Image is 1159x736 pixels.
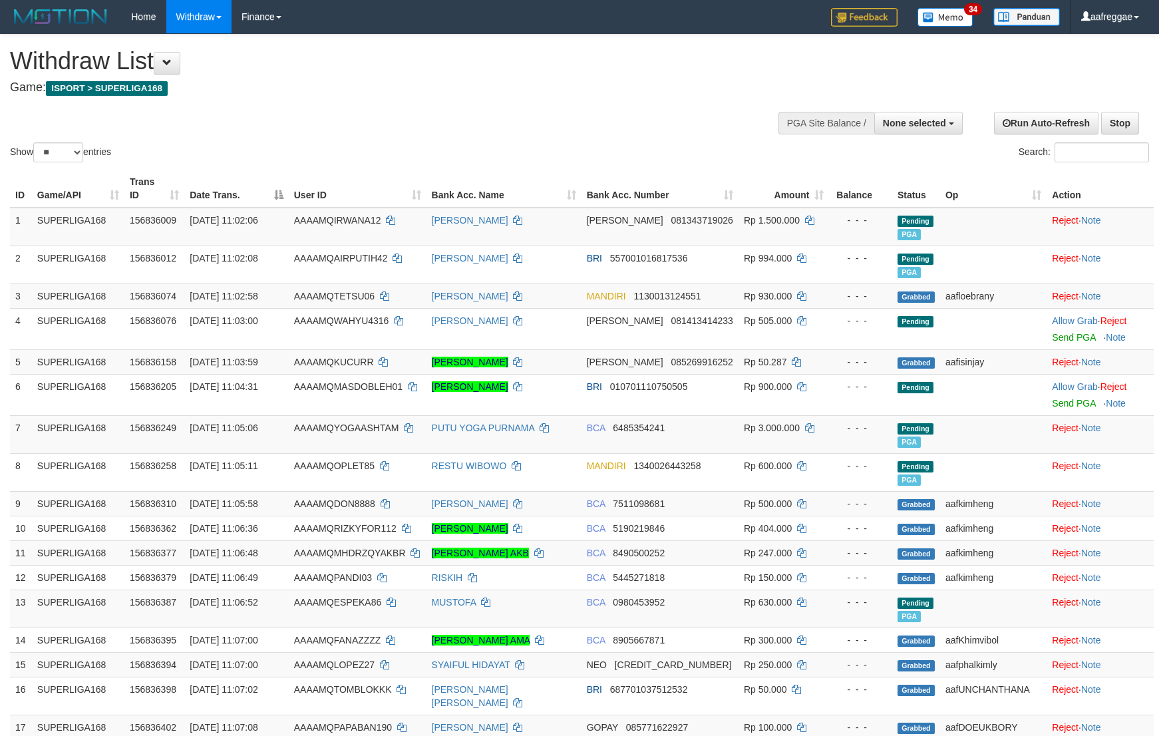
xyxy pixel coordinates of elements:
span: GOPAY [587,722,618,733]
span: BCA [587,635,605,645]
th: Op: activate to sort column ascending [940,170,1047,208]
span: Grabbed [898,548,935,560]
td: 9 [10,491,32,516]
a: Run Auto-Refresh [994,112,1098,134]
a: [PERSON_NAME] [432,722,508,733]
td: aafkimheng [940,491,1047,516]
span: Rp 600.000 [744,460,792,471]
span: 156836394 [130,659,176,670]
span: · [1052,315,1100,326]
label: Search: [1019,142,1149,162]
span: Grabbed [898,291,935,303]
span: Pending [898,382,933,393]
td: SUPERLIGA168 [32,308,124,349]
a: [PERSON_NAME] [432,315,508,326]
td: SUPERLIGA168 [32,677,124,715]
div: - - - [834,571,887,584]
a: SYAIFUL HIDAYAT [432,659,510,670]
span: 156836258 [130,460,176,471]
a: Note [1081,722,1101,733]
span: 156836395 [130,635,176,645]
img: Feedback.jpg [831,8,898,27]
div: - - - [834,596,887,609]
span: [DATE] 11:04:31 [190,381,257,392]
td: aafUNCHANTHANA [940,677,1047,715]
a: Reject [1052,572,1078,583]
span: Grabbed [898,660,935,671]
span: Marked by aafheankoy [898,229,921,240]
th: Game/API: activate to sort column ascending [32,170,124,208]
span: 156836362 [130,523,176,534]
span: Rp 150.000 [744,572,792,583]
td: · [1047,677,1154,715]
span: Rp 1.500.000 [744,215,800,226]
span: BCA [587,597,605,608]
span: Copy 0980453952 to clipboard [613,597,665,608]
span: Rp 50.000 [744,684,787,695]
a: [PERSON_NAME] [432,381,508,392]
th: Action [1047,170,1154,208]
a: Reject [1052,597,1078,608]
a: [PERSON_NAME] AMA [432,635,530,645]
td: SUPERLIGA168 [32,628,124,652]
div: - - - [834,658,887,671]
div: - - - [834,634,887,647]
a: Allow Grab [1052,381,1097,392]
span: Grabbed [898,723,935,734]
span: Marked by aafsoycanthlai [898,437,921,448]
td: · [1047,415,1154,453]
h4: Game: [10,81,759,94]
span: Rp 404.000 [744,523,792,534]
span: AAAAMQLOPEZ27 [294,659,375,670]
a: [PERSON_NAME] [432,215,508,226]
td: SUPERLIGA168 [32,349,124,374]
td: SUPERLIGA168 [32,540,124,565]
span: Copy 081413414233 to clipboard [671,315,733,326]
span: Rp 3.000.000 [744,423,800,433]
td: 14 [10,628,32,652]
a: Reject [1052,635,1078,645]
span: Grabbed [898,524,935,535]
a: Note [1081,684,1101,695]
span: Copy 8490500252 to clipboard [613,548,665,558]
td: aafKhimvibol [940,628,1047,652]
span: Copy 081343719026 to clipboard [671,215,733,226]
span: MANDIRI [587,291,626,301]
span: Copy 010701110750505 to clipboard [610,381,688,392]
span: Copy 557001016817536 to clipboard [610,253,688,264]
span: Copy 1340026443258 to clipboard [633,460,701,471]
a: [PERSON_NAME] [432,357,508,367]
span: None selected [883,118,946,128]
a: Note [1081,253,1101,264]
a: Reject [1052,722,1078,733]
th: Bank Acc. Name: activate to sort column ascending [426,170,581,208]
span: [DATE] 11:07:02 [190,684,257,695]
td: · [1047,628,1154,652]
input: Search: [1055,142,1149,162]
td: SUPERLIGA168 [32,415,124,453]
span: [DATE] 11:02:06 [190,215,257,226]
span: 156836387 [130,597,176,608]
th: Trans ID: activate to sort column ascending [124,170,184,208]
div: - - - [834,459,887,472]
div: - - - [834,683,887,696]
span: BRI [587,253,602,264]
h1: Withdraw List [10,48,759,75]
a: Reject [1052,291,1078,301]
td: SUPERLIGA168 [32,491,124,516]
span: Rp 505.000 [744,315,792,326]
td: 13 [10,590,32,628]
td: SUPERLIGA168 [32,246,124,283]
span: Copy 1130013124551 to clipboard [633,291,701,301]
span: BCA [587,548,605,558]
span: · [1052,381,1100,392]
a: Note [1106,332,1126,343]
a: Reject [1052,659,1078,670]
span: [PERSON_NAME] [587,357,663,367]
th: Amount: activate to sort column ascending [739,170,830,208]
span: 156836398 [130,684,176,695]
span: 156836074 [130,291,176,301]
div: - - - [834,421,887,435]
th: ID [10,170,32,208]
span: [DATE] 11:06:52 [190,597,257,608]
